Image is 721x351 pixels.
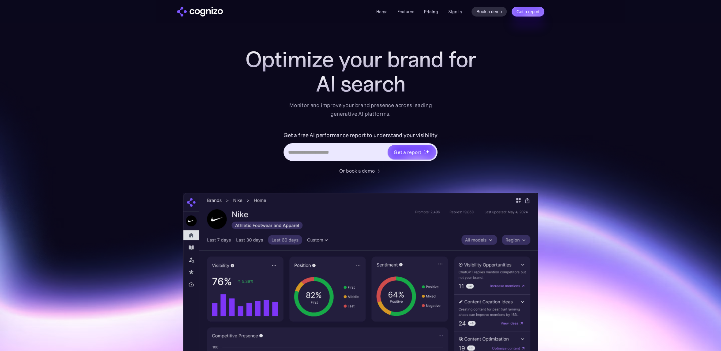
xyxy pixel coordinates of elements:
[426,150,430,154] img: star
[339,167,375,174] div: Or book a demo
[177,7,223,17] img: cognizo logo
[424,150,425,151] img: star
[238,47,483,72] h1: Optimize your brand for
[238,72,483,96] div: AI search
[448,8,462,15] a: Sign in
[394,148,421,156] div: Get a report
[397,9,414,14] a: Features
[284,130,437,164] form: Hero URL Input Form
[387,144,437,160] a: Get a reportstarstarstar
[424,9,438,14] a: Pricing
[471,7,507,17] a: Book a demo
[376,9,388,14] a: Home
[424,152,426,154] img: star
[285,101,436,118] div: Monitor and improve your brand presence across leading generative AI platforms.
[284,130,437,140] label: Get a free AI performance report to understand your visibility
[512,7,544,17] a: Get a report
[339,167,382,174] a: Or book a demo
[177,7,223,17] a: home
